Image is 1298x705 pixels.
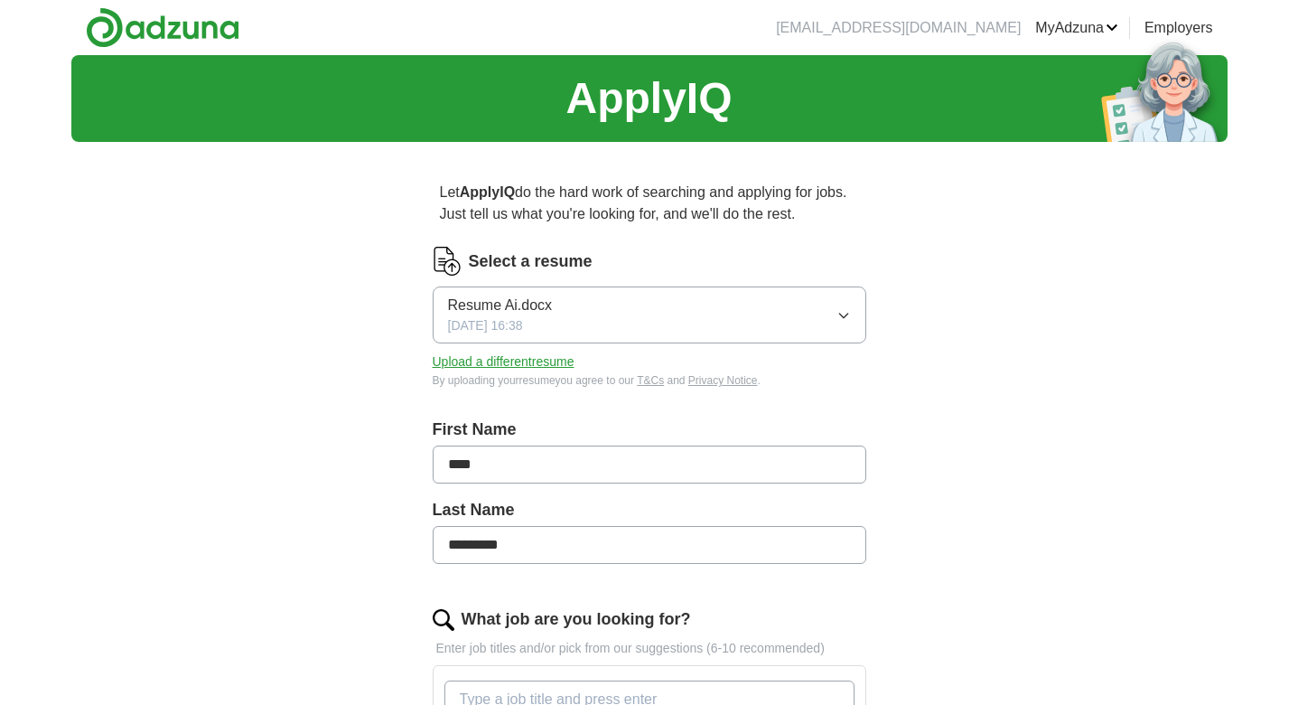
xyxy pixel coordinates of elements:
[433,287,866,343] button: Resume Ai.docx[DATE] 16:38
[637,374,664,387] a: T&Cs
[433,418,866,442] label: First Name
[565,66,732,131] h1: ApplyIQ
[469,249,593,274] label: Select a resume
[433,639,866,658] p: Enter job titles and/or pick from our suggestions (6-10 recommended)
[433,372,866,389] div: By uploading your resume you agree to our and .
[433,247,462,276] img: CV Icon
[448,295,553,316] span: Resume Ai.docx
[433,609,454,631] img: search.png
[776,17,1021,39] li: [EMAIL_ADDRESS][DOMAIN_NAME]
[433,498,866,522] label: Last Name
[462,607,691,632] label: What job are you looking for?
[460,184,515,200] strong: ApplyIQ
[448,316,523,335] span: [DATE] 16:38
[1035,17,1118,39] a: MyAdzuna
[433,174,866,232] p: Let do the hard work of searching and applying for jobs. Just tell us what you're looking for, an...
[1144,17,1213,39] a: Employers
[433,352,574,371] button: Upload a differentresume
[86,7,239,48] img: Adzuna logo
[688,374,758,387] a: Privacy Notice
